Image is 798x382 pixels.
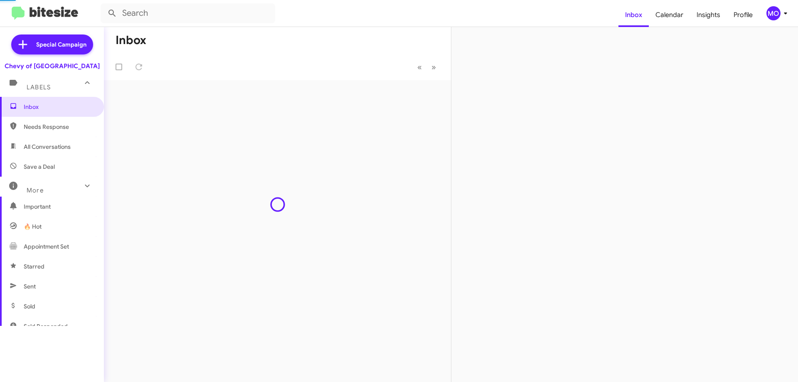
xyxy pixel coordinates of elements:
span: Starred [24,262,44,271]
span: Sold Responded [24,322,68,330]
a: Profile [727,3,759,27]
div: MO [766,6,781,20]
a: Insights [690,3,727,27]
span: Important [24,202,94,211]
button: Previous [412,59,427,76]
span: Inbox [24,103,94,111]
span: Appointment Set [24,242,69,251]
span: Labels [27,84,51,91]
span: Sent [24,282,36,291]
nav: Page navigation example [413,59,441,76]
span: Save a Deal [24,163,55,171]
span: Sold [24,302,35,311]
span: Needs Response [24,123,94,131]
span: « [417,62,422,72]
span: All Conversations [24,143,71,151]
a: Calendar [649,3,690,27]
span: Special Campaign [36,40,86,49]
div: Chevy of [GEOGRAPHIC_DATA] [5,62,100,70]
h1: Inbox [116,34,146,47]
span: » [431,62,436,72]
a: Special Campaign [11,35,93,54]
span: 🔥 Hot [24,222,42,231]
input: Search [101,3,275,23]
a: Inbox [618,3,649,27]
span: More [27,187,44,194]
button: MO [759,6,789,20]
button: Next [426,59,441,76]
